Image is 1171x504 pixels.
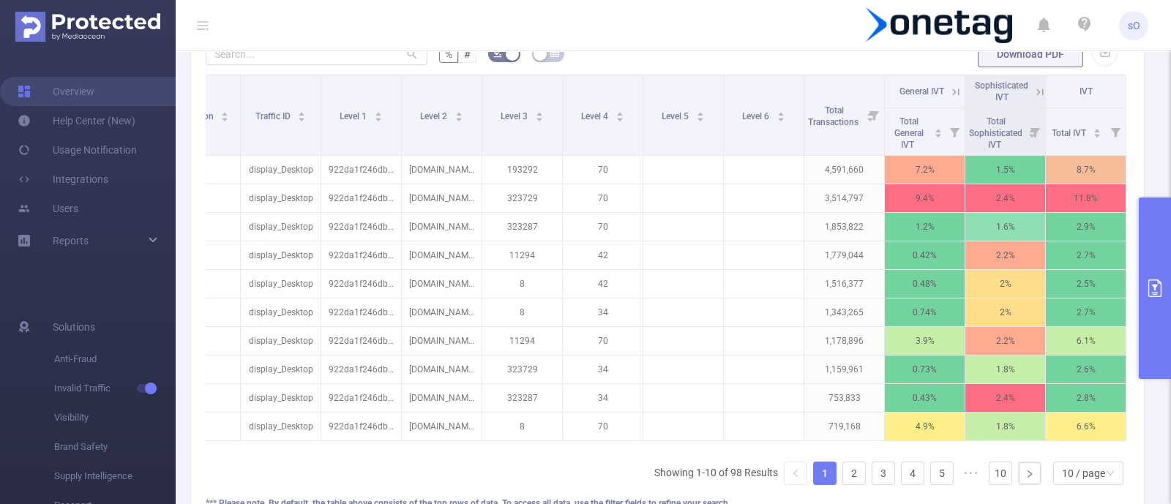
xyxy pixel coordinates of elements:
[402,327,482,355] p: [DOMAIN_NAME]
[493,49,502,58] i: icon: bg-colors
[321,384,401,412] p: 922da1f246dbc17
[959,462,983,485] li: Next 5 Pages
[241,298,321,326] p: display_Desktop
[1106,469,1115,479] i: icon: down
[885,356,965,383] p: 0.73%
[18,106,135,135] a: Help Center (New)
[777,110,785,114] i: icon: caret-up
[15,12,160,42] img: Protected Media
[965,156,1045,184] p: 1.5%
[965,327,1045,355] p: 2.2%
[965,213,1045,241] p: 1.6%
[616,110,624,114] i: icon: caret-up
[978,41,1083,67] button: Download PDF
[804,270,884,298] p: 1,516,377
[241,270,321,298] p: display_Desktop
[18,135,137,165] a: Usage Notification
[804,213,884,241] p: 1,853,822
[454,116,463,120] i: icon: caret-down
[696,110,704,114] i: icon: caret-up
[402,298,482,326] p: [DOMAIN_NAME]
[1046,184,1126,212] p: 11.8%
[965,413,1045,440] p: 1.8%
[1062,462,1105,484] div: 10 / page
[321,213,401,241] p: 922da1f246dbc17
[965,184,1045,212] p: 2.4%
[321,156,401,184] p: 922da1f246dbc17
[550,49,559,58] i: icon: table
[482,184,562,212] p: 323729
[220,110,229,119] div: Sort
[482,384,562,412] p: 323287
[464,48,471,60] span: #
[784,462,807,485] li: Previous Page
[563,270,643,298] p: 42
[804,184,884,212] p: 3,514,797
[965,270,1045,298] p: 2%
[221,110,229,114] i: icon: caret-up
[935,127,943,131] i: icon: caret-up
[696,110,705,119] div: Sort
[616,116,624,120] i: icon: caret-down
[804,156,884,184] p: 4,591,660
[563,384,643,412] p: 34
[501,111,530,121] span: Level 3
[563,327,643,355] p: 70
[843,462,865,484] a: 2
[1046,270,1126,298] p: 2.5%
[563,156,643,184] p: 70
[742,111,771,121] span: Level 6
[872,462,895,485] li: 3
[902,462,924,484] a: 4
[931,462,953,484] a: 5
[1025,108,1045,155] i: Filter menu
[535,110,544,119] div: Sort
[402,213,482,241] p: [DOMAIN_NAME]
[1093,132,1101,136] i: icon: caret-down
[54,432,176,462] span: Brand Safety
[1046,213,1126,241] p: 2.9%
[402,356,482,383] p: [DOMAIN_NAME]
[297,110,306,119] div: Sort
[535,116,543,120] i: icon: caret-down
[563,213,643,241] p: 70
[901,462,924,485] li: 4
[374,110,383,119] div: Sort
[1046,413,1126,440] p: 6.6%
[321,184,401,212] p: 922da1f246dbc17
[864,75,884,155] i: Filter menu
[482,213,562,241] p: 323287
[563,356,643,383] p: 34
[965,384,1045,412] p: 2.4%
[969,116,1022,150] span: Total Sophisticated IVT
[482,270,562,298] p: 8
[482,298,562,326] p: 8
[563,241,643,269] p: 42
[1128,11,1140,40] span: sO
[989,462,1011,484] a: 10
[989,462,1012,485] li: 10
[804,241,884,269] p: 1,779,044
[804,413,884,440] p: 719,168
[420,111,449,121] span: Level 2
[1046,327,1126,355] p: 6.1%
[777,116,785,120] i: icon: caret-down
[454,110,463,114] i: icon: caret-up
[482,356,562,383] p: 323729
[374,116,382,120] i: icon: caret-down
[885,241,965,269] p: 0.42%
[482,156,562,184] p: 193292
[206,42,427,65] input: Search...
[1018,462,1041,485] li: Next Page
[885,184,965,212] p: 9.4%
[899,86,944,97] span: General IVT
[1046,356,1126,383] p: 2.6%
[1093,127,1101,135] div: Sort
[965,298,1045,326] p: 2%
[445,48,452,60] span: %
[53,312,95,342] span: Solutions
[885,384,965,412] p: 0.43%
[374,110,382,114] i: icon: caret-up
[1052,128,1088,138] span: Total IVT
[959,462,983,485] span: •••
